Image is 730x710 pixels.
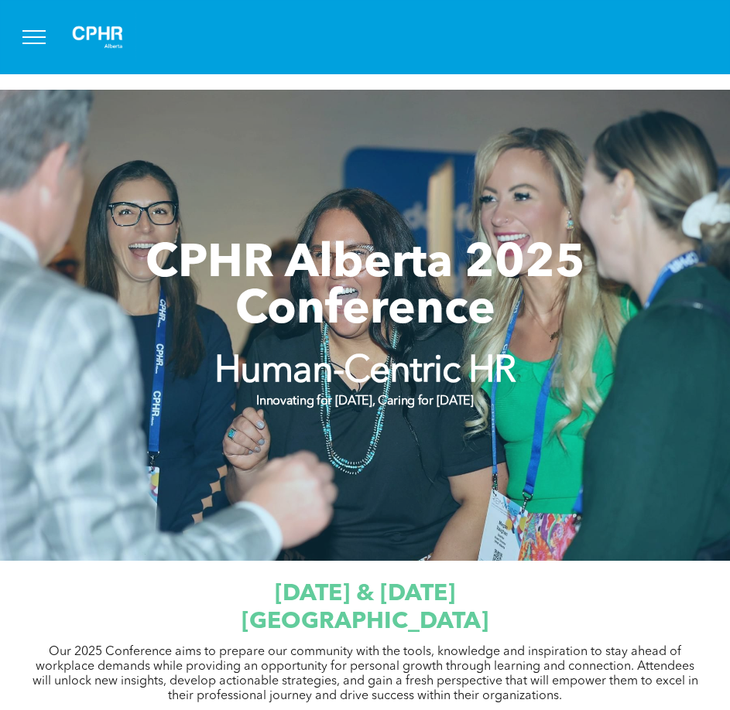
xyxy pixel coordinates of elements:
[242,610,488,633] span: [GEOGRAPHIC_DATA]
[14,17,54,57] button: menu
[256,395,473,408] strong: Innovating for [DATE], Caring for [DATE]
[146,241,585,334] span: CPHR Alberta 2025 Conference
[214,353,516,391] strong: Human-Centric HR
[33,646,698,702] span: Our 2025 Conference aims to prepare our community with the tools, knowledge and inspiration to st...
[275,582,455,606] span: [DATE] & [DATE]
[59,12,136,62] img: A white background with a few lines on it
